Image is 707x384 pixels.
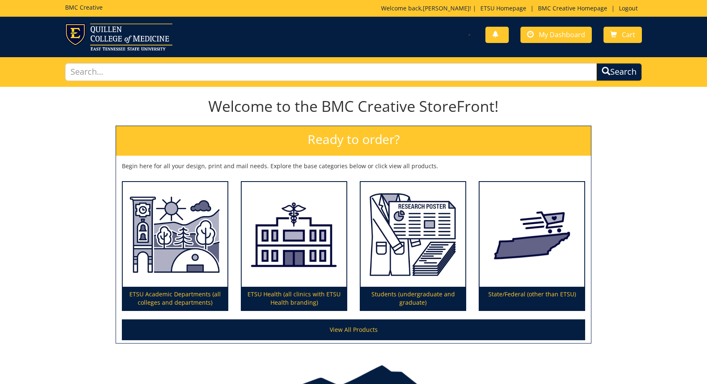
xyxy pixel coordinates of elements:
h5: BMC Creative [65,4,103,10]
p: State/Federal (other than ETSU) [480,287,584,310]
button: Search [596,63,642,81]
span: My Dashboard [539,30,585,39]
h1: Welcome to the BMC Creative StoreFront! [116,98,591,115]
input: Search... [65,63,597,81]
a: Students (undergraduate and graduate) [361,182,465,311]
p: Welcome back, ! | | | [381,4,642,13]
p: ETSU Academic Departments (all colleges and departments) [123,287,227,310]
p: Begin here for all your design, print and mail needs. Explore the base categories below or click ... [122,162,585,170]
img: State/Federal (other than ETSU) [480,182,584,287]
p: Students (undergraduate and graduate) [361,287,465,310]
a: BMC Creative Homepage [534,4,611,12]
a: ETSU Homepage [476,4,530,12]
img: Students (undergraduate and graduate) [361,182,465,287]
img: ETSU logo [65,23,172,51]
h2: Ready to order? [116,126,591,156]
img: ETSU Academic Departments (all colleges and departments) [123,182,227,287]
img: ETSU Health (all clinics with ETSU Health branding) [242,182,346,287]
span: Cart [622,30,635,39]
a: ETSU Academic Departments (all colleges and departments) [123,182,227,311]
a: Logout [615,4,642,12]
a: Cart [603,27,642,43]
a: State/Federal (other than ETSU) [480,182,584,311]
a: [PERSON_NAME] [423,4,470,12]
a: View All Products [122,319,585,340]
a: ETSU Health (all clinics with ETSU Health branding) [242,182,346,311]
a: My Dashboard [520,27,592,43]
p: ETSU Health (all clinics with ETSU Health branding) [242,287,346,310]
